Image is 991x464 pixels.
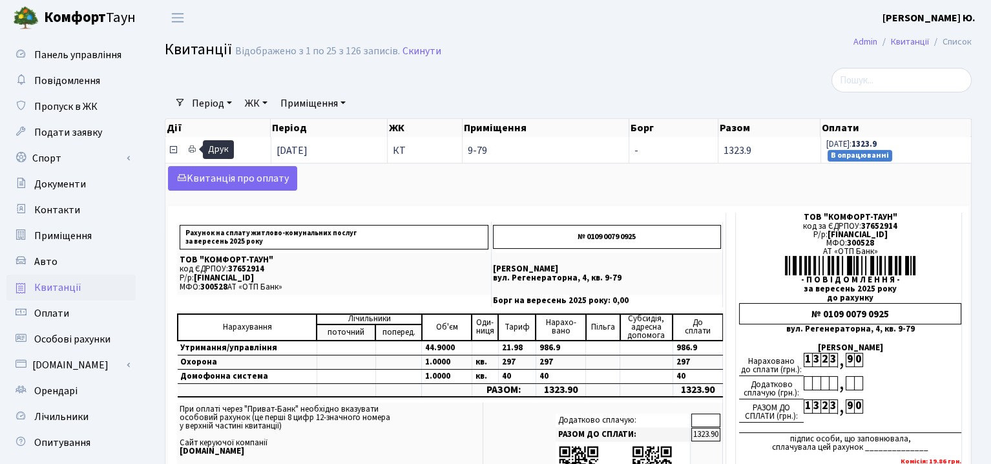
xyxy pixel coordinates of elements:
p: вул. Регенераторна, 4, кв. 9-79 [493,274,721,282]
div: 3 [829,353,837,367]
td: Об'єм [422,314,472,341]
div: Відображено з 1 по 25 з 126 записів. [235,45,400,58]
td: 297 [498,355,536,369]
td: Оди- ниця [472,314,498,341]
td: поточний [317,324,375,341]
div: АТ «ОТП Банк» [739,248,961,256]
td: Охорона [178,355,317,369]
a: Квитанції [891,35,929,48]
li: Список [929,35,972,49]
td: 986.9 [536,341,585,355]
div: вул. Регенераторна, 4, кв. 9-79 [739,325,961,333]
span: 9-79 [468,145,623,156]
span: Особові рахунки [34,332,110,346]
td: Утримання/управління [178,341,317,355]
span: 37652914 [228,263,264,275]
p: [PERSON_NAME] [493,265,721,273]
p: код ЄДРПОУ: [180,265,488,273]
td: Пільга [586,314,620,341]
span: Лічильники [34,410,89,424]
span: Приміщення [34,229,92,243]
span: 1323.9 [724,143,751,158]
a: [DOMAIN_NAME] [6,352,136,378]
th: Період [271,119,388,137]
span: Таун [44,7,136,29]
td: Субсидія, адресна допомога [620,314,673,341]
div: 0 [854,399,862,414]
p: Р/р: [180,274,488,282]
div: [PERSON_NAME] [739,344,961,352]
div: № 0109 0079 0925 [739,303,961,324]
th: Приміщення [463,119,629,137]
div: , [837,376,846,391]
div: ТОВ "КОМФОРТ-ТАУН" [739,213,961,222]
div: Додатково сплачую (грн.): [739,376,804,399]
span: [FINANCIAL_ID] [828,229,888,240]
div: 1 [804,353,812,367]
p: ТОВ "КОМФОРТ-ТАУН" [180,256,488,264]
div: код за ЄДРПОУ: [739,222,961,231]
a: Оплати [6,301,136,326]
td: Нарахування [178,314,317,341]
div: Р/р: [739,231,961,239]
a: Квитанції [6,275,136,301]
span: 300528 [200,281,227,293]
p: № 0109 0079 0925 [493,225,721,249]
div: 9 [846,399,854,414]
td: 44.9000 [422,341,472,355]
input: Пошук... [831,68,972,92]
span: Оплати [34,306,69,321]
div: МФО: [739,239,961,248]
a: Документи [6,171,136,197]
div: 9 [846,353,854,367]
a: Приміщення [275,92,351,114]
span: [DATE] [276,143,308,158]
nav: breadcrumb [834,28,991,56]
a: Подати заявку [6,120,136,145]
b: 1323.9 [851,138,877,150]
th: Разом [718,119,820,137]
span: Квитанції [165,38,232,61]
span: Опитування [34,436,90,450]
a: Особові рахунки [6,326,136,352]
td: До cплати [673,314,722,341]
td: Лічильники [317,314,422,324]
a: Пропуск в ЖК [6,94,136,120]
td: 40 [498,369,536,383]
div: до рахунку [739,294,961,302]
td: 1323.90 [673,383,722,397]
td: 1323.90 [691,428,720,441]
a: Спорт [6,145,136,171]
b: Комфорт [44,7,106,28]
a: Повідомлення [6,68,136,94]
a: ЖК [240,92,273,114]
a: Admin [853,35,877,48]
td: 1.0000 [422,369,472,383]
a: Kвитанція про оплату [168,166,297,191]
td: кв. [472,369,498,383]
span: 37652914 [861,220,897,232]
td: Нарахо- вано [536,314,585,341]
a: Контакти [6,197,136,223]
div: 3 [829,399,837,414]
div: 3 [812,353,820,367]
span: Орендарі [34,384,78,398]
th: ЖК [388,119,463,137]
span: Документи [34,177,86,191]
a: Опитування [6,430,136,456]
div: - П О В І Д О М Л Е Н Н Я - [739,276,961,284]
div: 2 [820,353,829,367]
a: Період [187,92,237,114]
td: 21.98 [498,341,536,355]
span: - [634,143,638,158]
div: 2 [820,399,829,414]
span: Подати заявку [34,125,102,140]
p: Рахунок на сплату житлово-комунальних послуг за вересень 2025 року [180,225,488,249]
div: Друк [203,140,234,159]
td: Тариф [498,314,536,341]
button: Переключити навігацію [162,7,194,28]
td: 986.9 [673,341,722,355]
td: РАЗОМ ДО СПЛАТИ: [556,428,691,441]
td: 1323.90 [536,383,585,397]
span: Квитанції [34,280,81,295]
